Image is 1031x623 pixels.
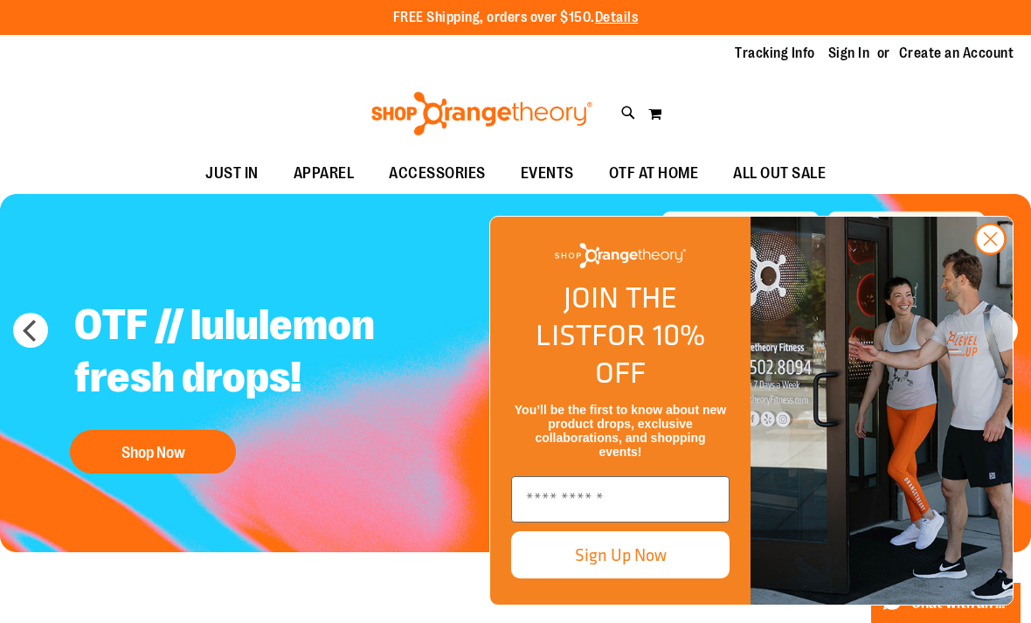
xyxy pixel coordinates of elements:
img: Shop Orangetheory [369,92,595,135]
a: Create an Account [899,44,1014,63]
div: FLYOUT Form [472,198,1031,623]
button: Close dialog [974,223,1007,255]
span: JOIN THE LIST [536,275,677,356]
button: Sign Up Now [511,531,730,578]
a: Tracking Info [735,44,815,63]
p: FREE Shipping, orders over $150. [393,8,639,28]
span: APPAREL [294,154,355,193]
button: prev [13,313,48,348]
a: Sign In [828,44,870,63]
span: You’ll be the first to know about new product drops, exclusive collaborations, and shopping events! [515,403,726,459]
span: OTF AT HOME [609,154,699,193]
span: ACCESSORIES [389,154,486,193]
h2: OTF // lululemon fresh drops! [61,286,495,421]
span: ALL OUT SALE [733,154,826,193]
a: Details [595,10,639,25]
span: EVENTS [521,154,574,193]
span: FOR 10% OFF [592,313,705,394]
span: JUST IN [205,154,259,193]
img: Shop Orangetheory [555,243,686,268]
button: Shop Now [70,430,236,474]
img: Shop Orangtheory [751,217,1013,605]
a: OTF // lululemon fresh drops! Shop Now [61,286,495,482]
input: Enter email [511,476,730,523]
